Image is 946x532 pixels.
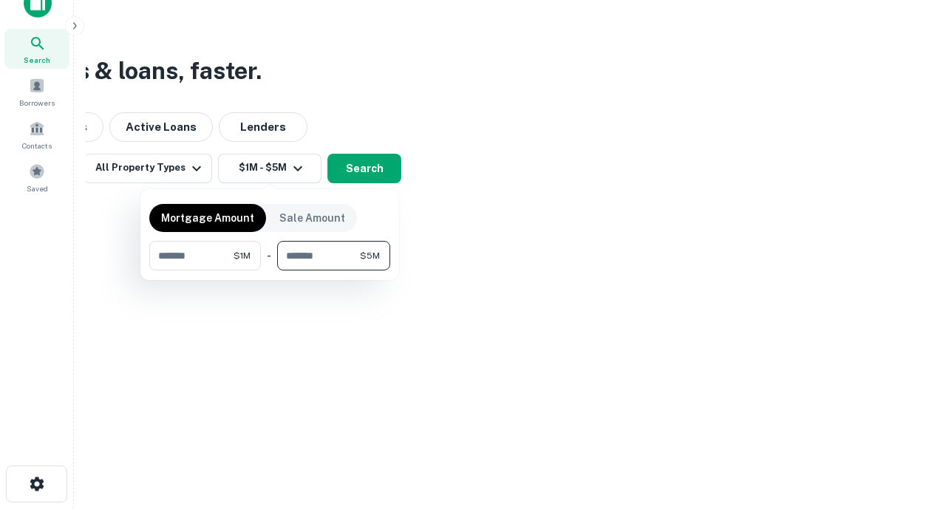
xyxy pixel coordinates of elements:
[234,249,251,262] span: $1M
[267,241,271,270] div: -
[161,210,254,226] p: Mortgage Amount
[872,414,946,485] iframe: Chat Widget
[279,210,345,226] p: Sale Amount
[360,249,380,262] span: $5M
